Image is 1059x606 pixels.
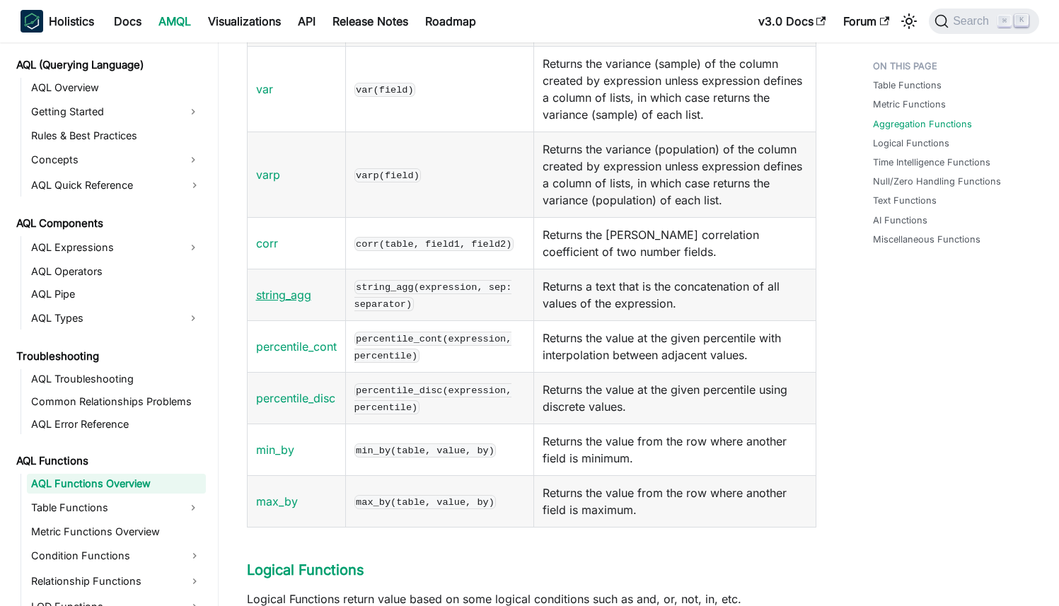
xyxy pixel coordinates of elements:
a: AQL Functions Overview [27,474,206,494]
code: percentile_cont(expression, percentile) [354,332,512,363]
a: Troubleshooting [12,346,206,366]
a: AQL Quick Reference [27,174,206,197]
a: Rules & Best Practices [27,126,206,146]
a: min_by [256,443,294,457]
td: Returns the value at the given percentile using discrete values. [533,373,816,424]
a: Relationship Functions [27,570,206,593]
a: Table Functions [27,496,180,519]
a: Getting Started [27,100,180,123]
kbd: K [1014,14,1029,27]
a: Aggregation Functions [873,117,972,131]
a: Docs [105,10,150,33]
a: HolisticsHolistics [21,10,94,33]
a: Concepts [27,148,180,171]
a: Logical Functions [247,561,364,578]
td: Returns the [PERSON_NAME] correlation coefficient of two number fields. [533,218,816,269]
kbd: ⌘ [997,15,1012,28]
a: varp [256,168,280,182]
span: Search [949,15,997,28]
a: string_agg [256,288,311,302]
a: Miscellaneous Functions [873,233,980,246]
a: API [289,10,324,33]
nav: Docs sidebar [6,42,219,606]
a: Roadmap [417,10,485,33]
button: Expand sidebar category 'Concepts' [180,148,206,171]
code: max_by(table, value, by) [354,495,497,509]
td: Returns a text that is the concatenation of all values of the expression. [533,269,816,321]
a: AQL Types [27,307,180,330]
b: Holistics [49,13,94,30]
a: Metric Functions [873,98,946,111]
code: var(field) [354,83,416,97]
img: Holistics [21,10,43,33]
code: corr(table, field1, field2) [354,237,514,251]
a: AQL Troubleshooting [27,369,206,389]
code: string_agg(expression, sep: separator) [354,280,512,311]
a: Null/Zero Handling Functions [873,175,1001,188]
code: min_by(table, value, by) [354,443,497,458]
td: Returns the value from the row where another field is maximum. [533,476,816,528]
a: AQL Pipe [27,284,206,304]
button: Expand sidebar category 'AQL Types' [180,307,206,330]
a: AQL (Querying Language) [12,55,206,75]
a: Logical Functions [873,136,949,150]
td: Returns the variance (sample) of the column created by expression unless expression defines a col... [533,47,816,132]
a: Condition Functions [27,544,206,567]
a: AQL Overview [27,78,206,98]
a: Table Functions [873,78,942,92]
a: Text Functions [873,194,937,207]
td: Returns the value from the row where another field is minimum. [533,424,816,476]
td: Returns the variance (population) of the column created by expression unless expression defines a... [533,132,816,218]
a: AQL Operators [27,262,206,281]
a: AQL Components [12,214,206,233]
a: AI Functions [873,214,927,227]
a: Forum [835,10,898,33]
button: Expand sidebar category 'Getting Started' [180,100,206,123]
button: Expand sidebar category 'AQL Expressions' [180,236,206,259]
a: AQL Functions [12,451,206,471]
code: percentile_disc(expression, percentile) [354,383,512,414]
a: Release Notes [324,10,417,33]
button: Search (Command+K) [929,8,1038,34]
a: percentile_cont [256,339,337,354]
button: Expand sidebar category 'Table Functions' [180,496,206,519]
button: Switch between dark and light mode (currently light mode) [898,10,920,33]
a: max_by [256,494,298,508]
td: Returns the value at the given percentile with interpolation between adjacent values. [533,321,816,373]
a: corr [256,236,278,250]
a: Common Relationships Problems [27,392,206,412]
a: percentile_disc [256,391,335,405]
a: Time Intelligence Functions [873,156,990,169]
a: Metric Functions Overview [27,522,206,542]
a: v3.0 Docs [750,10,835,33]
code: varp(field) [354,168,422,182]
a: Visualizations [199,10,289,33]
a: AQL Error Reference [27,414,206,434]
a: AMQL [150,10,199,33]
a: AQL Expressions [27,236,180,259]
a: var [256,82,273,96]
